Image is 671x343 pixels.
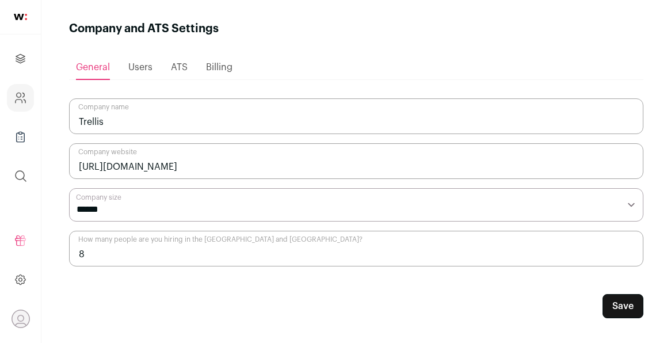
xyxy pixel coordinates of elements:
span: Users [128,63,152,72]
a: Users [128,56,152,79]
a: Billing [206,56,232,79]
span: Billing [206,63,232,72]
input: Company website [69,143,643,179]
img: wellfound-shorthand-0d5821cbd27db2630d0214b213865d53afaa358527fdda9d0ea32b1df1b89c2c.svg [14,14,27,20]
a: Company and ATS Settings [7,84,34,112]
button: Open dropdown [12,310,30,328]
input: Company name [69,98,643,134]
a: Company Lists [7,123,34,151]
span: General [76,63,110,72]
button: Save [603,294,643,318]
span: ATS [171,63,188,72]
a: ATS [171,56,188,79]
h1: Company and ATS Settings [69,21,219,37]
input: How many people are you hiring in the US and Canada? [69,231,643,266]
a: Projects [7,45,34,73]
